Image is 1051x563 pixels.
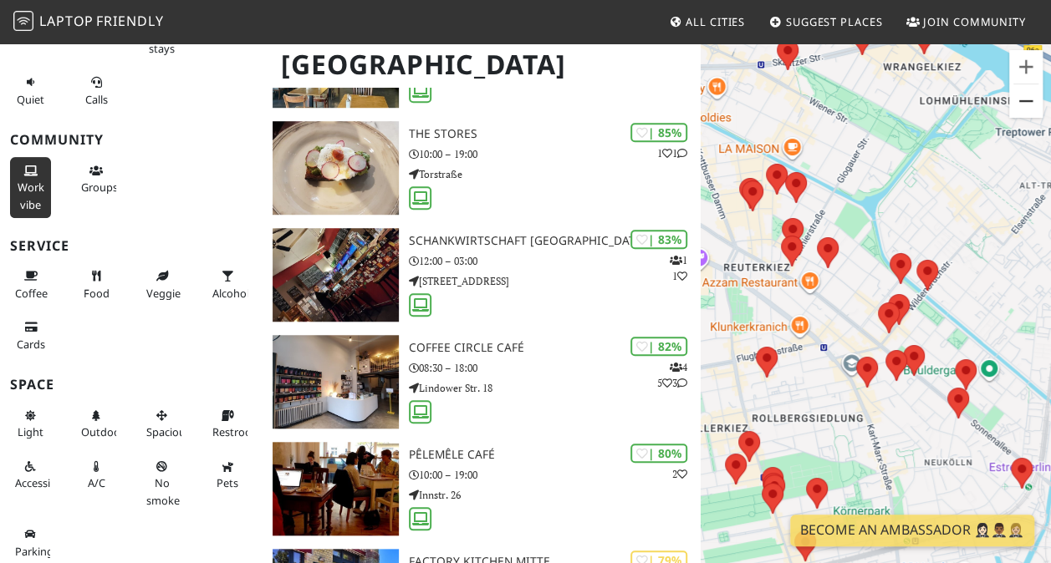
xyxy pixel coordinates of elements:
img: Coffee Circle Café [273,335,399,429]
span: People working [18,180,44,211]
span: Long stays [149,23,175,55]
button: Vergrößern [1009,50,1043,84]
h3: PêleMêle Café [409,448,701,462]
button: Accessible [10,453,51,497]
p: 10:00 – 19:00 [409,146,701,162]
span: Natural light [18,424,43,439]
p: 4 5 3 [657,359,687,391]
span: Credit cards [17,337,45,352]
h3: Community [10,132,253,148]
button: Spacious [141,402,182,446]
a: LaptopFriendly LaptopFriendly [13,8,164,37]
a: All Cities [662,7,752,37]
a: Coffee Circle Café | 82% 453 Coffee Circle Café 08:30 – 18:00 Lindower Str. 18 [263,335,701,429]
button: Groups [76,157,117,201]
div: | 82% [630,337,687,356]
span: Laptop [39,12,94,30]
span: Accessible [15,475,65,490]
button: Light [10,402,51,446]
span: Food [84,286,110,301]
p: [STREET_ADDRESS] [409,273,701,289]
span: Spacious [146,424,191,439]
span: Coffee [15,286,48,301]
img: Schankwirtschaft Laidak [273,228,399,322]
button: Food [76,262,117,307]
p: 10:00 – 19:00 [409,467,701,483]
p: 1 1 [657,145,687,161]
span: Suggest Places [786,14,883,29]
span: Video/audio calls [85,92,108,107]
span: Smoke free [146,475,180,507]
p: 2 [672,466,687,482]
button: Veggie [141,262,182,307]
button: Work vibe [10,157,51,218]
span: Group tables [81,180,118,195]
span: All Cities [686,14,745,29]
span: Friendly [96,12,163,30]
p: Torstraße [409,166,701,182]
span: Alcohol [212,286,249,301]
button: Alcohol [207,262,248,307]
img: PêleMêle Café [273,442,399,535]
span: Air conditioned [88,475,105,490]
div: | 85% [630,123,687,142]
p: Innstr. 26 [409,487,701,503]
button: Quiet [10,68,51,113]
div: | 83% [630,230,687,249]
a: PêleMêle Café | 80% 2 PêleMêle Café 10:00 – 19:00 Innstr. 26 [263,442,701,535]
h1: [GEOGRAPHIC_DATA] [268,42,697,88]
span: Pet friendly [217,475,238,490]
h3: The Stores [409,127,701,141]
div: | 80% [630,444,687,463]
button: Coffee [10,262,51,307]
span: Outdoor area [81,424,125,439]
img: The Stores [273,121,399,215]
button: Cards [10,313,51,358]
button: Restroom [207,402,248,446]
button: Pets [207,453,248,497]
a: Join Community [900,7,1033,37]
h3: Service [10,238,253,254]
button: A/C [76,453,117,497]
button: Verkleinern [1009,84,1043,118]
a: The Stores | 85% 11 The Stores 10:00 – 19:00 Torstraße [263,121,701,215]
h3: Space [10,377,253,393]
a: Suggest Places [763,7,890,37]
img: LaptopFriendly [13,11,33,31]
h3: Coffee Circle Café [409,341,701,355]
p: 12:00 – 03:00 [409,253,701,269]
p: 08:30 – 18:00 [409,360,701,376]
h3: Schankwirtschaft [GEOGRAPHIC_DATA] [409,234,701,248]
button: No smoke [141,453,182,514]
a: Become an Ambassador 🤵🏻‍♀️🤵🏾‍♂️🤵🏼‍♀️ [790,515,1034,546]
span: Veggie [146,286,181,301]
span: Quiet [17,92,44,107]
span: Restroom [212,424,262,439]
span: Join Community [923,14,1026,29]
span: Parking [15,544,54,559]
a: Schankwirtschaft Laidak | 83% 11 Schankwirtschaft [GEOGRAPHIC_DATA] 12:00 – 03:00 [STREET_ADDRESS] [263,228,701,322]
button: Calls [76,68,117,113]
button: Outdoor [76,402,117,446]
p: Lindower Str. 18 [409,380,701,396]
p: 1 1 [670,252,687,284]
